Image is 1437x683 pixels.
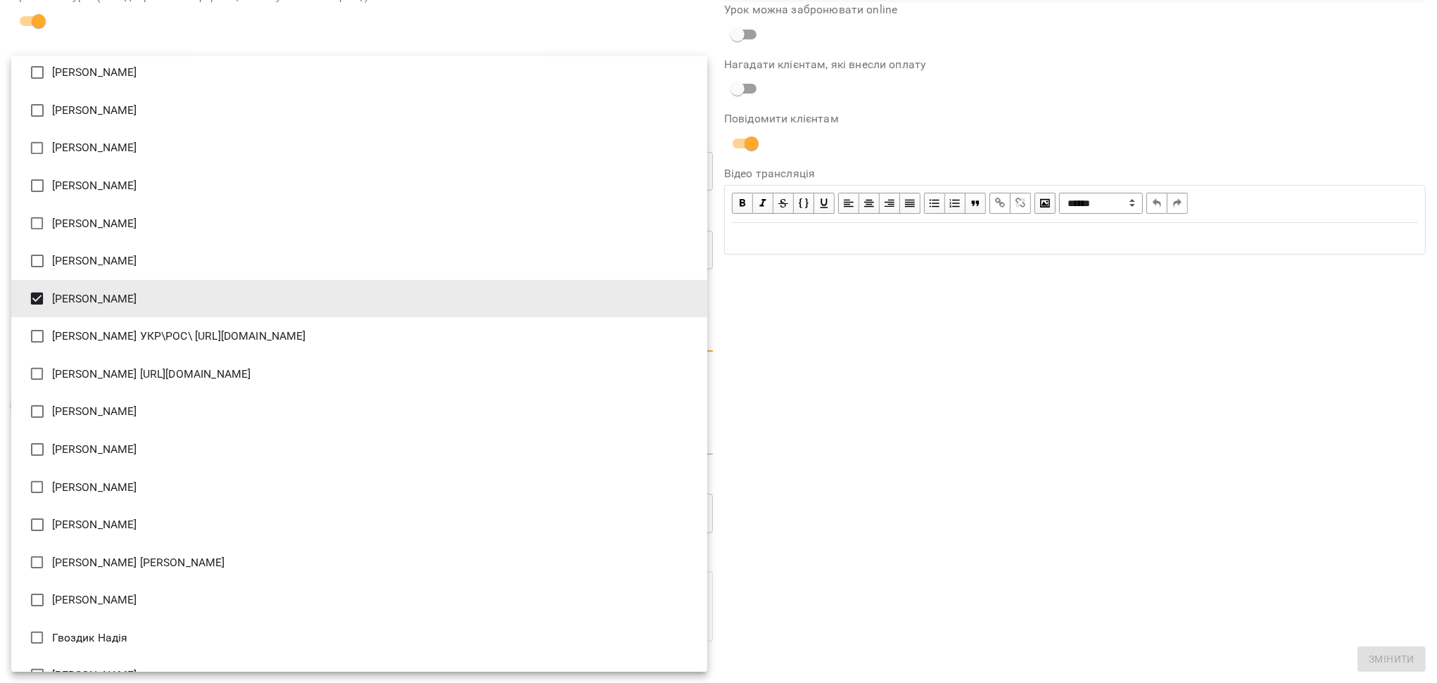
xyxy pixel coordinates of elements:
li: [PERSON_NAME] [11,167,707,205]
li: Гвоздик Надія [11,619,707,657]
li: [PERSON_NAME] [11,506,707,544]
li: [PERSON_NAME] [11,468,707,506]
li: [PERSON_NAME] [11,129,707,167]
li: [PERSON_NAME] [11,242,707,280]
li: [PERSON_NAME] [11,53,707,91]
li: [PERSON_NAME] [11,91,707,129]
li: [PERSON_NAME] [11,205,707,243]
li: [PERSON_NAME] УКР\РОС\ [URL][DOMAIN_NAME] [11,317,707,355]
li: [PERSON_NAME] [11,430,707,468]
li: [PERSON_NAME] [URL][DOMAIN_NAME] [11,355,707,393]
li: [PERSON_NAME] [11,581,707,619]
li: [PERSON_NAME] [11,280,707,318]
li: [PERSON_NAME] [PERSON_NAME] [11,544,707,582]
li: [PERSON_NAME] [11,392,707,430]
